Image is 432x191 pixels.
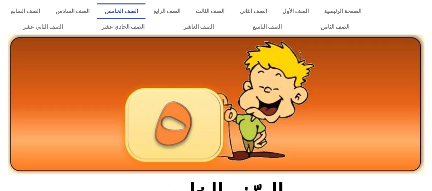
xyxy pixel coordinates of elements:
a: الصف الثالث [188,3,232,19]
a: الصف السادس [48,3,97,19]
a: الصف الثاني عشر [3,19,82,35]
a: الصف الثاني [232,3,275,19]
a: الصف الحادي عشر [82,19,164,35]
a: الصف السابع [3,3,48,19]
a: الصف الخامس [97,3,145,19]
a: الصف التاسع [233,19,301,35]
a: الصف الثامن [301,19,369,35]
a: الصفحة الرئيسية [316,3,369,19]
a: الصف العاشر [164,19,233,35]
a: الصف الرابع [145,3,188,19]
a: الصف الأول [275,3,316,19]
